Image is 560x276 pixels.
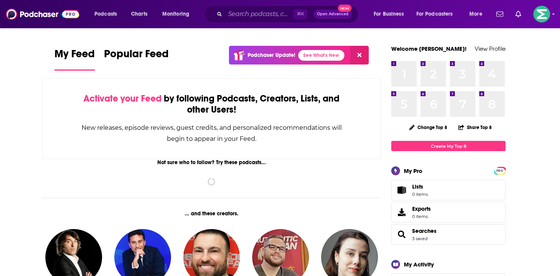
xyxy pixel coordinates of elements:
[412,192,428,197] span: 0 items
[391,202,506,223] a: Exports
[338,5,352,12] span: New
[131,9,147,19] span: Charts
[495,168,504,174] span: PRO
[42,159,381,166] div: Not sure who to follow? Try these podcasts...
[412,183,423,190] span: Lists
[412,214,431,219] span: 0 items
[416,9,453,19] span: For Podcasters
[162,9,189,19] span: Monitoring
[54,47,95,65] span: My Feed
[412,205,431,212] span: Exports
[404,167,422,174] div: My Pro
[83,93,162,104] span: Activate your Feed
[211,5,366,23] div: Search podcasts, credits, & more...
[512,8,524,21] a: Show notifications dropdown
[394,207,409,218] span: Exports
[126,8,152,20] a: Charts
[104,47,169,71] a: Popular Feed
[248,52,295,58] p: Podchaser Update!
[317,12,349,16] span: Open Advanced
[469,9,482,19] span: More
[104,47,169,65] span: Popular Feed
[225,8,293,20] input: Search podcasts, credits, & more...
[404,261,434,268] div: My Activity
[533,6,550,23] button: Show profile menu
[495,168,504,173] a: PRO
[411,8,464,20] button: open menu
[533,6,550,23] span: Logged in as LKassela
[368,8,413,20] button: open menu
[394,229,409,240] a: Searches
[391,141,506,151] a: Create My Top 8
[81,122,342,144] div: New releases, episode reviews, guest credits, and personalized recommendations will begin to appe...
[412,183,428,190] span: Lists
[42,210,381,217] div: ... and these creators.
[6,7,79,21] img: Podchaser - Follow, Share and Rate Podcasts
[412,236,427,241] a: 3 saved
[533,6,550,23] img: User Profile
[157,8,199,20] button: open menu
[464,8,492,20] button: open menu
[81,93,342,115] div: by following Podcasts, Creators, Lists, and other Users!
[293,9,307,19] span: ⌘ K
[405,123,452,132] button: Change Top 8
[458,120,492,135] button: Share Top 8
[412,228,437,234] a: Searches
[298,50,344,61] a: See What's New
[94,9,117,19] span: Podcasts
[314,10,352,19] button: Open AdvancedNew
[374,9,404,19] span: For Business
[391,224,506,245] span: Searches
[391,45,467,52] a: Welcome [PERSON_NAME]!
[391,180,506,200] a: Lists
[475,45,506,52] a: View Profile
[54,47,95,71] a: My Feed
[89,8,127,20] button: open menu
[394,185,409,195] span: Lists
[493,8,506,21] a: Show notifications dropdown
